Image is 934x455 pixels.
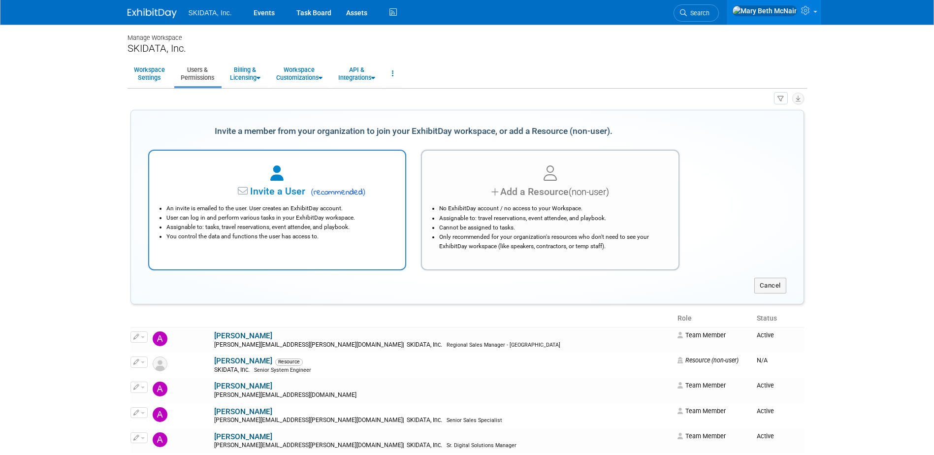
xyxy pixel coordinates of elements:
[214,331,272,340] a: [PERSON_NAME]
[148,121,679,142] div: Invite a member from your organization to join your ExhibitDay workspace, or add a Resource (non-...
[153,432,167,447] img: Andy Shenberger
[128,62,171,86] a: WorkspaceSettings
[308,187,365,198] span: recommended
[447,417,502,423] span: Senior Sales Specialist
[275,358,303,365] span: Resource
[677,382,726,389] span: Team Member
[677,432,726,440] span: Team Member
[166,213,393,223] li: User can log in and perform various tasks in your ExhibitDay workspace.
[166,204,393,213] li: An invite is emailed to the user. User creates an ExhibitDay account.
[214,382,272,390] a: [PERSON_NAME]
[757,331,774,339] span: Active
[153,357,167,371] img: Resource
[166,223,393,232] li: Assignable to: tasks, travel reservations, event attendee, and playbook.
[757,407,774,415] span: Active
[732,5,797,16] img: Mary Beth McNair
[403,417,404,423] span: |
[404,442,445,449] span: SKIDATA, Inc.
[153,331,167,346] img: Aaron Siebert
[439,232,666,251] li: Only recommended for your organization's resources who don't need to see your ExhibitDay workspac...
[757,357,768,364] span: N/A
[224,62,267,86] a: Billing &Licensing
[687,9,709,17] span: Search
[174,62,221,86] a: Users &Permissions
[214,442,672,450] div: [PERSON_NAME][EMAIL_ADDRESS][PERSON_NAME][DOMAIN_NAME]
[311,187,314,196] span: (
[128,8,177,18] img: ExhibitDay
[447,342,560,348] span: Regional Sales Manager - [GEOGRAPHIC_DATA]
[128,25,807,42] div: Manage Workspace
[270,62,329,86] a: WorkspaceCustomizations
[153,382,167,396] img: Andreas Kranabetter
[754,278,786,293] button: Cancel
[128,42,807,55] div: SKIDATA, Inc.
[153,407,167,422] img: Andy Hennessey
[447,442,516,449] span: Sr. Digital Solutions Manager
[403,341,404,348] span: |
[363,187,366,196] span: )
[166,232,393,241] li: You control the data and functions the user has access to.
[332,62,382,86] a: API &Integrations
[674,310,752,327] th: Role
[677,357,739,364] span: Resource (non-user)
[189,9,232,17] span: SKIDATA, Inc.
[674,4,719,22] a: Search
[403,442,404,449] span: |
[569,187,609,197] span: (non-user)
[757,432,774,440] span: Active
[189,186,305,197] span: Invite a User
[757,382,774,389] span: Active
[753,310,804,327] th: Status
[404,341,445,348] span: SKIDATA, Inc.
[214,432,272,441] a: [PERSON_NAME]
[677,407,726,415] span: Team Member
[439,214,666,223] li: Assignable to: travel reservations, event attendee, and playbook.
[214,357,272,365] a: [PERSON_NAME]
[404,417,445,423] span: SKIDATA, Inc.
[439,223,666,232] li: Cannot be assigned to tasks.
[214,366,253,373] span: SKIDATA, Inc.
[214,341,672,349] div: [PERSON_NAME][EMAIL_ADDRESS][PERSON_NAME][DOMAIN_NAME]
[214,407,272,416] a: [PERSON_NAME]
[434,185,666,199] div: Add a Resource
[254,367,311,373] span: Senior System Engineer
[677,331,726,339] span: Team Member
[439,204,666,213] li: No ExhibitDay account / no access to your Workspace.
[214,391,672,399] div: [PERSON_NAME][EMAIL_ADDRESS][DOMAIN_NAME]
[214,417,672,424] div: [PERSON_NAME][EMAIL_ADDRESS][PERSON_NAME][DOMAIN_NAME]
